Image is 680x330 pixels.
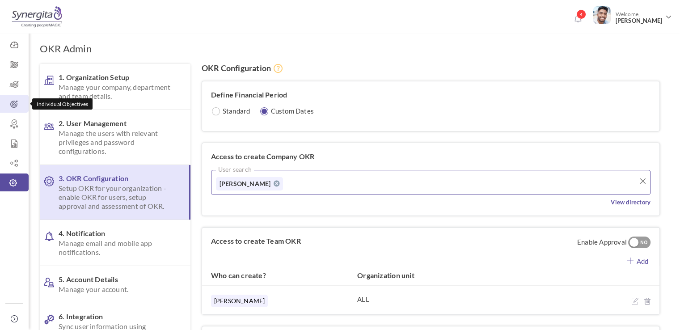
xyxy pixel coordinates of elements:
[568,228,659,258] span: Enable Approval
[593,6,611,24] img: Photo
[223,106,250,115] label: Standard
[611,198,650,207] a: View directory
[357,295,463,304] div: ALL
[32,98,93,110] div: Individual Objectives
[59,184,175,211] span: Setup OKR for your organization - enable OKR for users, setup approval and assessment of OKR.
[202,64,669,74] h4: OKR Configuration
[611,6,664,29] span: Welcome,
[271,106,314,115] label: Custom Dates
[40,42,92,55] h1: OKR Admin
[59,129,176,156] span: Manage the users with relevant privileges and password configurations.
[59,229,176,257] span: 4. Notification
[59,275,176,294] span: 5. Account Details
[59,174,175,211] span: 3. OKR Configuration
[10,6,63,28] img: Logo
[211,271,345,280] label: Who can create?
[570,12,585,26] a: Notifications
[211,295,268,307] span: [PERSON_NAME]
[59,83,176,101] span: Manage your company, department and team details.
[59,285,176,294] span: Manage your account.
[211,90,287,99] label: Define Financial Period
[211,152,315,161] label: Access to create Company OKR
[59,73,176,101] span: 1. Organization Setup
[616,254,659,266] a: Add
[220,180,271,187] span: [PERSON_NAME]
[615,17,662,24] span: [PERSON_NAME]
[637,239,651,247] div: NO
[59,239,176,257] span: Manage email and mobile app notifications.
[357,271,460,280] label: Organization unit
[202,228,310,254] label: Access to create Team OKR
[589,3,676,29] a: Photo Welcome,[PERSON_NAME]
[59,119,176,156] span: 2. User Management
[576,9,586,19] span: 4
